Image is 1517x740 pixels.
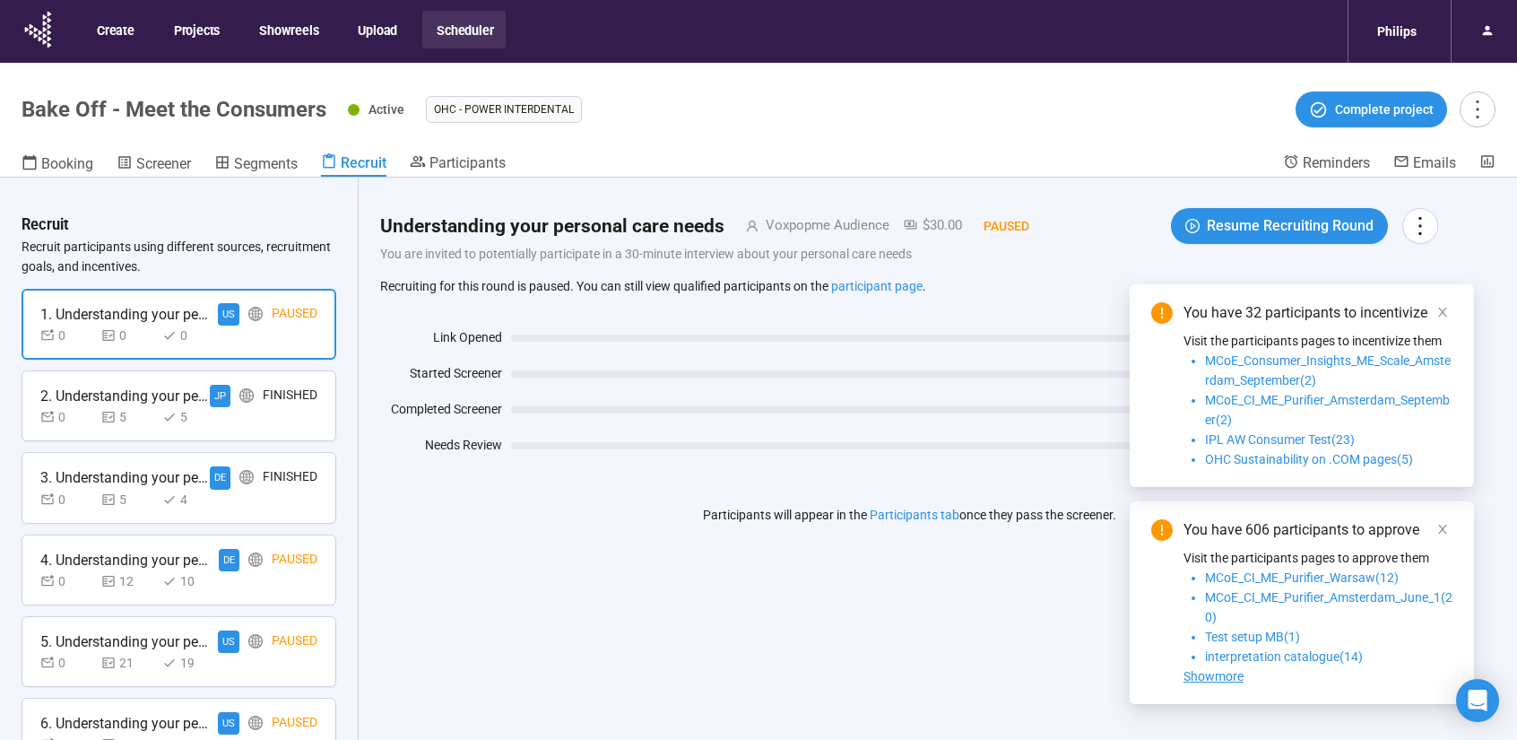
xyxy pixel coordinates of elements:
[272,303,317,326] div: Paused
[40,712,211,735] div: 6. Understanding your personal care needs
[422,11,506,48] button: Scheduler
[40,326,94,345] div: 0
[889,215,962,237] div: $30.00
[1393,153,1456,175] a: Emails
[248,307,263,321] span: global
[218,631,239,653] div: US
[870,508,959,522] a: Participants tab
[22,237,336,276] p: Recruit participants using different sources, recruitment goals, and incentives.
[162,490,216,509] div: 4
[1183,302,1452,324] div: You have 32 participants to incentivize
[248,553,263,567] span: global
[219,549,239,571] div: DE
[962,216,1029,236] div: Paused
[1205,570,1399,585] span: MCoE_CI_ME_Purifier_Warsaw(12)
[1436,306,1449,318] span: close
[1205,590,1452,624] span: MCoE_CI_ME_Purifier_Amsterdam_June_1(20)
[41,155,93,172] span: Booking
[1205,393,1450,427] span: MCoE_CI_ME_Purifier_Amsterdam_September(2)
[101,490,155,509] div: 5
[245,11,331,48] button: Showreels
[101,407,155,427] div: 5
[1335,100,1434,119] span: Complete project
[1436,523,1449,535] span: close
[162,407,216,427] div: 5
[101,571,155,591] div: 12
[22,97,326,122] h1: Bake Off - Meet the Consumers
[40,407,94,427] div: 0
[380,435,502,462] div: Needs Review
[1460,91,1495,127] button: more
[40,466,210,489] div: 3. Understanding your personal care needs
[40,490,94,509] div: 0
[1296,91,1447,127] button: Complete project
[1402,208,1438,244] button: more
[758,215,889,237] div: Voxpopme Audience
[272,631,317,653] div: Paused
[410,153,506,175] a: Participants
[22,213,69,237] h3: Recruit
[321,153,386,177] a: Recruit
[239,470,254,484] span: global
[101,326,155,345] div: 0
[703,505,1116,525] p: Participants will appear in the once they pass the screener.
[368,102,404,117] span: Active
[380,363,502,390] div: Started Screener
[82,11,147,48] button: Create
[248,716,263,730] span: global
[434,100,574,118] span: OHC - Power Interdental
[1205,432,1355,447] span: IPL AW Consumer Test(23)
[1151,519,1173,541] span: exclamation-circle
[1151,302,1173,324] span: exclamation-circle
[101,653,155,673] div: 21
[210,466,230,489] div: DE
[248,634,263,649] span: global
[22,153,93,177] a: Booking
[1207,214,1374,237] span: Resume Recruiting Round
[380,327,502,354] div: Link Opened
[831,279,923,293] a: participant page
[1283,153,1370,175] a: Reminders
[40,303,211,326] div: 1. Understanding your personal care needs
[341,154,386,171] span: Recruit
[210,385,230,407] div: JP
[1205,630,1300,644] span: Test setup MB(1)
[380,276,1438,296] div: Recruiting for this round is paused. You can still view qualified participants on the .
[1205,452,1413,466] span: OHC Sustainability on .COM pages(5)
[380,212,724,241] h2: Understanding your personal care needs
[1183,331,1452,351] p: Visit the participants pages to incentivize them
[40,571,94,591] div: 0
[117,153,191,177] a: Screener
[429,154,506,171] span: Participants
[1205,649,1363,664] span: interpretation catalogue(14)
[162,571,216,591] div: 10
[1185,219,1200,233] span: play-circle
[218,303,239,326] div: US
[40,631,211,653] div: 5. Understanding your personal care needs
[40,385,210,407] div: 2. Understanding your personal care needs
[234,155,298,172] span: Segments
[380,399,502,426] div: Completed Screener
[343,11,410,48] button: Upload
[1183,548,1452,568] p: Visit the participants pages to approve them
[1303,154,1370,171] span: Reminders
[1171,208,1388,244] button: play-circleResume Recruiting Round
[40,549,211,571] div: 4. Understanding your personal care needs
[40,653,94,673] div: 0
[239,388,254,403] span: global
[1205,353,1451,387] span: MCoE_Consumer_Insights_ME_Scale_Amsterdam_September(2)
[272,712,317,735] div: Paused
[160,11,232,48] button: Projects
[263,466,317,489] div: Finished
[162,653,216,673] div: 19
[263,385,317,407] div: Finished
[136,155,191,172] span: Screener
[214,153,298,177] a: Segments
[1183,669,1244,683] span: Showmore
[1456,679,1499,722] div: Open Intercom Messenger
[162,326,216,345] div: 0
[1413,154,1456,171] span: Emails
[724,220,758,232] span: user
[1366,14,1427,48] div: Philips
[380,244,1438,264] p: You are invited to potentially participate in a 30-minute interview about your personal care needs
